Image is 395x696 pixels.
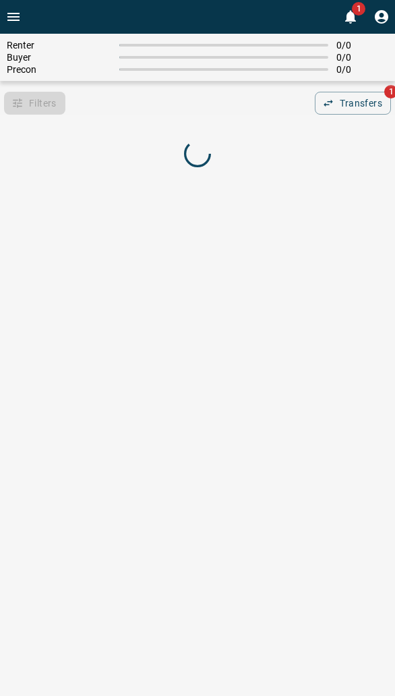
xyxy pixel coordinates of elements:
button: Transfers [315,92,391,115]
span: 0 / 0 [336,64,388,75]
span: 1 [352,2,365,16]
span: Buyer [7,52,111,63]
span: 0 / 0 [336,52,388,63]
span: Renter [7,40,111,51]
button: 1 [337,3,364,30]
span: 0 / 0 [336,40,388,51]
span: Precon [7,64,111,75]
button: Profile [368,3,395,30]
